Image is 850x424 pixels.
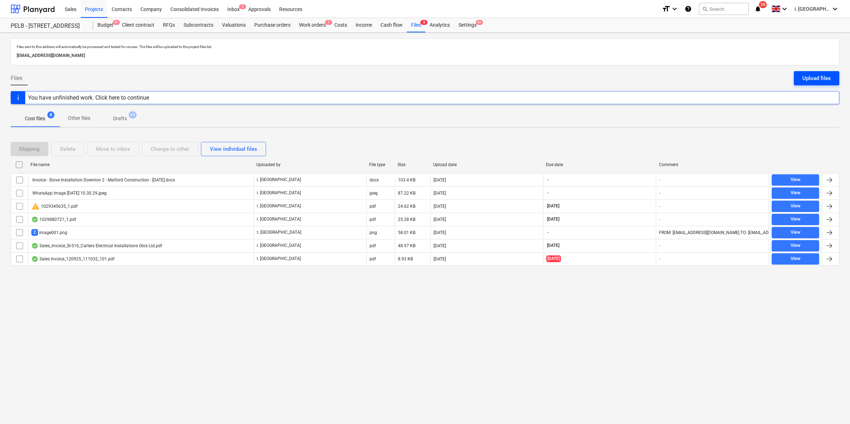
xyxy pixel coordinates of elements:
[295,18,330,32] div: Work orders
[759,1,767,8] span: 39
[434,177,446,182] div: [DATE]
[31,217,38,222] div: OCR finished
[93,18,118,32] div: Budget
[25,115,45,122] p: Cost files
[772,253,819,265] button: View
[662,5,670,13] i: format_size
[325,20,332,25] span: 1
[546,203,560,209] span: [DATE]
[659,217,660,222] div: -
[31,202,40,211] span: warning
[659,162,766,167] div: Comment
[11,74,22,83] span: Files
[376,18,407,32] a: Cash flow
[772,227,819,238] button: View
[68,115,90,122] p: Other files
[791,189,801,197] div: View
[159,18,179,32] a: RFQs
[31,243,162,249] div: Sales_Invoice_SI-516_Carters Electrical Installations Glos Ltd.pdf
[454,18,481,32] a: Settings9+
[218,18,250,32] a: Valuations
[31,229,38,236] span: 2
[772,201,819,212] button: View
[47,111,54,118] span: 8
[659,204,660,209] div: -
[250,18,295,32] a: Purchase orders
[31,202,78,211] div: 1029345635_1.pdf
[257,256,301,262] p: i. [GEOGRAPHIC_DATA]
[398,256,413,261] div: 8.93 KB
[831,5,839,13] i: keyboard_arrow_down
[257,177,301,183] p: i. [GEOGRAPHIC_DATA]
[31,162,251,167] div: File name
[370,204,376,209] div: pdf
[11,22,85,30] div: PELB - [STREET_ADDRESS]
[398,243,415,248] div: 48.97 KB
[546,216,560,222] span: [DATE]
[702,6,708,12] span: search
[772,214,819,225] button: View
[407,18,425,32] div: Files
[93,18,118,32] a: Budget9+
[31,229,67,236] div: image001.png
[659,243,660,248] div: -
[210,144,257,154] div: View individual files
[129,111,137,118] span: 65
[772,187,819,199] button: View
[546,177,549,183] span: -
[434,256,446,261] div: [DATE]
[257,190,301,196] p: i. [GEOGRAPHIC_DATA]
[31,217,76,222] div: 1029880721_1.pdf
[659,177,660,182] div: -
[791,176,801,184] div: View
[113,115,127,122] p: Drafts
[434,243,446,248] div: [DATE]
[351,18,376,32] a: Income
[791,255,801,263] div: View
[257,243,301,249] p: i. [GEOGRAPHIC_DATA]
[476,20,483,25] span: 9+
[685,5,692,13] i: Knowledge base
[398,177,415,182] div: 103.4 KB
[546,243,560,249] span: [DATE]
[118,18,159,32] div: Client contract
[454,18,481,32] div: Settings
[791,215,801,223] div: View
[370,191,378,196] div: jpeg
[398,162,427,167] div: Size
[17,52,833,59] p: [EMAIL_ADDRESS][DOMAIN_NAME]
[370,243,376,248] div: pdf
[113,20,120,25] span: 9+
[546,255,561,262] span: [DATE]
[791,228,801,237] div: View
[370,217,376,222] div: pdf
[31,256,38,262] div: OCR finished
[659,191,660,196] div: -
[814,390,850,424] iframe: Chat Widget
[772,240,819,251] button: View
[31,243,38,249] div: OCR finished
[330,18,351,32] a: Costs
[659,256,660,261] div: -
[17,44,833,49] p: Files sent to this address will automatically be processed and tested for viruses. The files will...
[398,191,415,196] div: 87.22 KB
[670,5,679,13] i: keyboard_arrow_down
[179,18,218,32] div: Subcontracts
[795,6,830,12] span: i. [GEOGRAPHIC_DATA]
[31,191,107,196] div: WhatsApp Image [DATE] 10.30.29.jpeg
[434,230,446,235] div: [DATE]
[434,204,446,209] div: [DATE]
[772,174,819,186] button: View
[398,204,415,209] div: 24.62 KB
[434,217,446,222] div: [DATE]
[31,177,175,182] div: Invoice - Stove Installation Downton 2 - Matford Construction - [DATE].docx
[31,256,115,262] div: Sales Invoice_120925_111032_101.pdf
[295,18,330,32] a: Work orders1
[425,18,454,32] div: Analytics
